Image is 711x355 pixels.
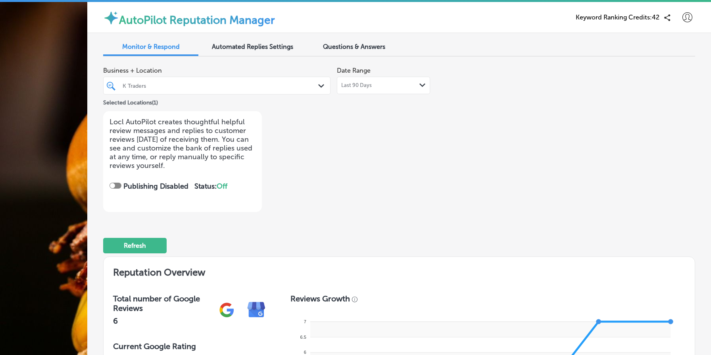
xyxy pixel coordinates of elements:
h2: Reputation Overview [104,257,695,284]
span: Automated Replies Settings [212,43,293,50]
p: Selected Locations ( 1 ) [103,96,158,106]
h3: Current Google Rating [113,341,271,351]
span: Off [217,182,227,191]
img: autopilot-icon [103,10,119,26]
img: gPZS+5FD6qPJAAAAABJRU5ErkJggg== [212,295,242,325]
tspan: 6.5 [300,335,306,340]
span: Last 90 Days [341,82,372,89]
h3: Total number of Google Reviews [113,294,212,313]
label: AutoPilot Reputation Manager [119,14,275,27]
tspan: 6 [304,350,306,355]
img: e7ababfa220611ac49bdb491a11684a6.png [242,295,271,325]
span: Questions & Answers [323,43,385,50]
h2: 6 [113,316,212,326]
button: Refresh [103,238,167,253]
span: Monitor & Respond [122,43,180,50]
div: K Traders [123,82,319,89]
h3: Reviews Growth [290,294,350,303]
span: Keyword Ranking Credits: 42 [576,14,659,21]
strong: Status: [194,182,227,191]
label: Date Range [337,67,371,74]
span: Business + Location [103,67,331,74]
tspan: 7 [304,319,306,324]
p: Locl AutoPilot creates thoughtful helpful review messages and replies to customer reviews [DATE] ... [110,118,256,170]
strong: Publishing Disabled [123,182,188,191]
